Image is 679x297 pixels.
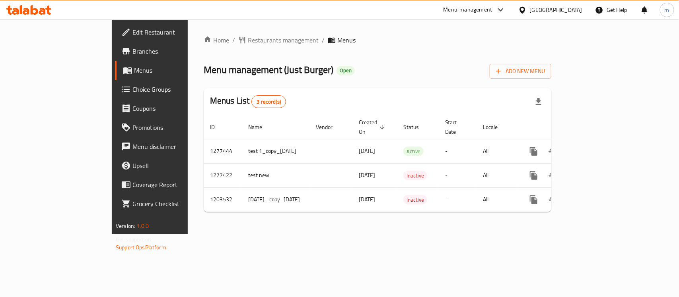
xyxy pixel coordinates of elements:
[210,95,286,108] h2: Menus List
[132,180,219,189] span: Coverage Report
[242,139,309,163] td: test 1_copy_[DATE]
[359,118,387,137] span: Created On
[359,170,375,180] span: [DATE]
[115,156,225,175] a: Upsell
[132,123,219,132] span: Promotions
[132,199,219,208] span: Grocery Checklist
[530,6,582,14] div: [GEOGRAPHIC_DATA]
[115,42,225,61] a: Branches
[116,242,166,253] a: Support.OpsPlatform
[337,66,355,75] div: Open
[115,137,225,156] a: Menu disclaimer
[251,95,286,108] div: Total records count
[204,61,333,79] span: Menu management ( Just Burger )
[136,221,149,231] span: 1.0.0
[115,80,225,99] a: Choice Groups
[132,142,219,151] span: Menu disclaimer
[132,161,219,170] span: Upsell
[252,98,286,106] span: 3 record(s)
[665,6,669,14] span: m
[359,194,375,204] span: [DATE]
[496,66,545,76] span: Add New Menu
[242,187,309,212] td: [DATE]._copy_[DATE]
[232,35,235,45] li: /
[477,163,518,187] td: All
[403,122,429,132] span: Status
[242,163,309,187] td: test new
[115,175,225,194] a: Coverage Report
[115,61,225,80] a: Menus
[134,66,219,75] span: Menus
[518,115,607,139] th: Actions
[529,92,548,111] div: Export file
[439,187,477,212] td: -
[524,142,543,161] button: more
[248,122,272,132] span: Name
[444,5,492,15] div: Menu-management
[403,195,427,204] div: Inactive
[238,35,319,45] a: Restaurants management
[132,46,219,56] span: Branches
[204,115,607,212] table: enhanced table
[403,195,427,204] span: Inactive
[132,85,219,94] span: Choice Groups
[132,104,219,113] span: Coupons
[403,147,424,156] span: Active
[359,146,375,156] span: [DATE]
[248,35,319,45] span: Restaurants management
[132,27,219,37] span: Edit Restaurant
[439,139,477,163] td: -
[115,194,225,213] a: Grocery Checklist
[524,166,543,185] button: more
[337,67,355,74] span: Open
[490,64,551,79] button: Add New Menu
[116,221,135,231] span: Version:
[445,118,467,137] span: Start Date
[116,234,152,245] span: Get support on:
[403,171,427,180] span: Inactive
[543,142,562,161] button: Change Status
[210,122,225,132] span: ID
[115,99,225,118] a: Coupons
[439,163,477,187] td: -
[543,190,562,209] button: Change Status
[524,190,543,209] button: more
[316,122,343,132] span: Vendor
[115,23,225,42] a: Edit Restaurant
[337,35,356,45] span: Menus
[477,187,518,212] td: All
[543,166,562,185] button: Change Status
[483,122,508,132] span: Locale
[322,35,325,45] li: /
[477,139,518,163] td: All
[115,118,225,137] a: Promotions
[204,35,551,45] nav: breadcrumb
